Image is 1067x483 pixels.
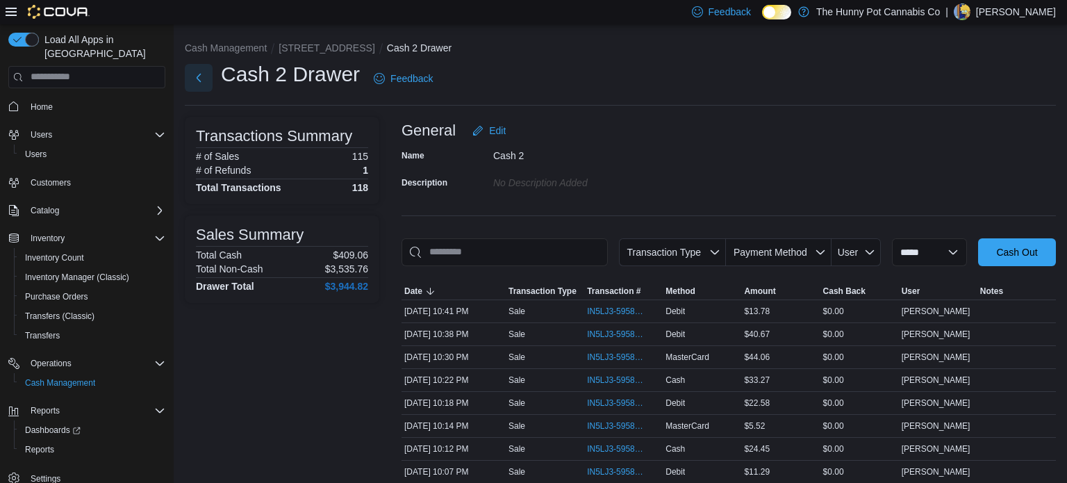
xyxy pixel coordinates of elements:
span: [PERSON_NAME] [902,306,970,317]
span: Inventory [31,233,65,244]
div: [DATE] 10:18 PM [402,395,506,411]
span: $13.78 [744,306,770,317]
button: [STREET_ADDRESS] [279,42,374,54]
span: Transfers [19,327,165,344]
span: MasterCard [665,352,709,363]
a: Transfers (Classic) [19,308,100,325]
p: Sale [508,329,525,340]
span: Reports [19,441,165,458]
span: Feedback [390,72,433,85]
button: IN5LJ3-5958544 [587,418,660,434]
span: Home [31,101,53,113]
p: $409.06 [333,249,368,261]
button: Catalog [25,202,65,219]
span: $24.45 [744,443,770,455]
span: Cash Management [19,375,165,391]
button: IN5LJ3-5958666 [587,349,660,366]
span: Cash [665,375,685,386]
button: Cash Management [185,42,267,54]
span: IN5LJ3-5958743 [587,306,646,317]
p: Sale [508,352,525,363]
span: $5.52 [744,420,765,432]
div: [DATE] 10:07 PM [402,464,506,480]
div: [DATE] 10:30 PM [402,349,506,366]
p: The Hunny Pot Cannabis Co [816,3,940,20]
h1: Cash 2 Drawer [221,60,360,88]
button: IN5LJ3-5958528 [587,441,660,457]
a: Inventory Manager (Classic) [19,269,135,286]
span: [PERSON_NAME] [902,375,970,386]
p: Sale [508,466,525,477]
h6: Total Cash [196,249,242,261]
h6: # of Refunds [196,165,251,176]
span: Cash [665,443,685,455]
span: Customers [31,177,71,188]
button: Notes [977,283,1056,300]
button: IN5LJ3-5958725 [587,326,660,343]
p: [PERSON_NAME] [976,3,1056,20]
button: Customers [3,172,171,193]
span: Debit [665,329,685,340]
input: This is a search bar. As you type, the results lower in the page will automatically filter. [402,238,608,266]
span: Dashboards [25,425,81,436]
span: $40.67 [744,329,770,340]
span: MasterCard [665,420,709,432]
h4: Drawer Total [196,281,254,292]
button: Purchase Orders [14,287,171,306]
h4: 118 [352,182,368,193]
button: Amount [741,283,820,300]
a: Feedback [368,65,438,92]
span: Method [665,286,695,297]
button: Transaction # [584,283,663,300]
a: Cash Management [19,375,101,391]
span: Home [25,98,165,115]
span: IN5LJ3-5958577 [587,398,646,409]
button: Cash Back [820,283,899,300]
div: [DATE] 10:12 PM [402,441,506,457]
span: Cash Back [823,286,866,297]
div: $0.00 [820,395,899,411]
span: User [902,286,920,297]
span: User [838,247,859,258]
span: Debit [665,398,685,409]
nav: An example of EuiBreadcrumbs [185,41,1056,58]
span: Users [31,129,52,140]
h3: Sales Summary [196,227,304,243]
p: 115 [352,151,368,162]
button: Transfers (Classic) [14,306,171,326]
button: Next [185,64,213,92]
span: Transfers [25,330,60,341]
span: IN5LJ3-5958610 [587,375,646,386]
button: IN5LJ3-5958577 [587,395,660,411]
div: $0.00 [820,326,899,343]
button: Cash 2 Drawer [387,42,452,54]
button: Home [3,97,171,117]
button: IN5LJ3-5958490 [587,464,660,480]
button: Operations [25,355,77,372]
span: Feedback [709,5,751,19]
button: Inventory Manager (Classic) [14,268,171,287]
button: Inventory Count [14,248,171,268]
button: Method [663,283,741,300]
span: Reports [25,402,165,419]
div: $0.00 [820,349,899,366]
a: Dashboards [14,420,171,440]
span: Cash Out [996,245,1037,259]
span: Catalog [31,205,59,216]
p: | [945,3,948,20]
button: Inventory [25,230,70,247]
span: Dark Mode [762,19,763,20]
div: [DATE] 10:38 PM [402,326,506,343]
span: Users [25,149,47,160]
span: IN5LJ3-5958528 [587,443,646,455]
span: Purchase Orders [19,288,165,305]
span: IN5LJ3-5958490 [587,466,646,477]
h6: # of Sales [196,151,239,162]
span: Transfers (Classic) [25,311,94,322]
a: Inventory Count [19,249,90,266]
button: Users [25,126,58,143]
button: Catalog [3,201,171,220]
span: [PERSON_NAME] [902,352,970,363]
p: $3,535.76 [325,263,368,275]
a: Home [25,99,58,115]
